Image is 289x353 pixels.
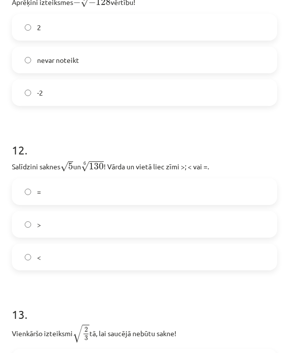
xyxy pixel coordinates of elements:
span: 130 [89,163,104,170]
input: -2 [25,90,31,96]
input: < [25,254,31,260]
span: nevar noteikt [37,55,79,65]
input: 2 [25,24,31,31]
span: 3 [84,336,88,341]
span: < [37,252,41,262]
p: Salīdzini saknes un ! Vārda un vietā liec zīmi >; < vai =. [12,159,277,172]
p: Vienkāršo izteiksmi tā, lai saucējā nebūtu sakne! [12,324,277,343]
span: √ [60,161,68,172]
span: 2 [37,22,41,33]
input: nevar noteikt [25,57,31,63]
h1: 12 . [12,126,277,156]
span: > [37,219,41,230]
input: > [25,221,31,228]
h1: 13 . [12,290,277,321]
span: = [37,187,41,197]
input: = [25,189,31,195]
span: 2 [84,327,88,332]
span: √ [81,161,89,172]
span: √ [73,325,83,343]
span: -2 [37,88,43,98]
span: 5 [68,163,73,170]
